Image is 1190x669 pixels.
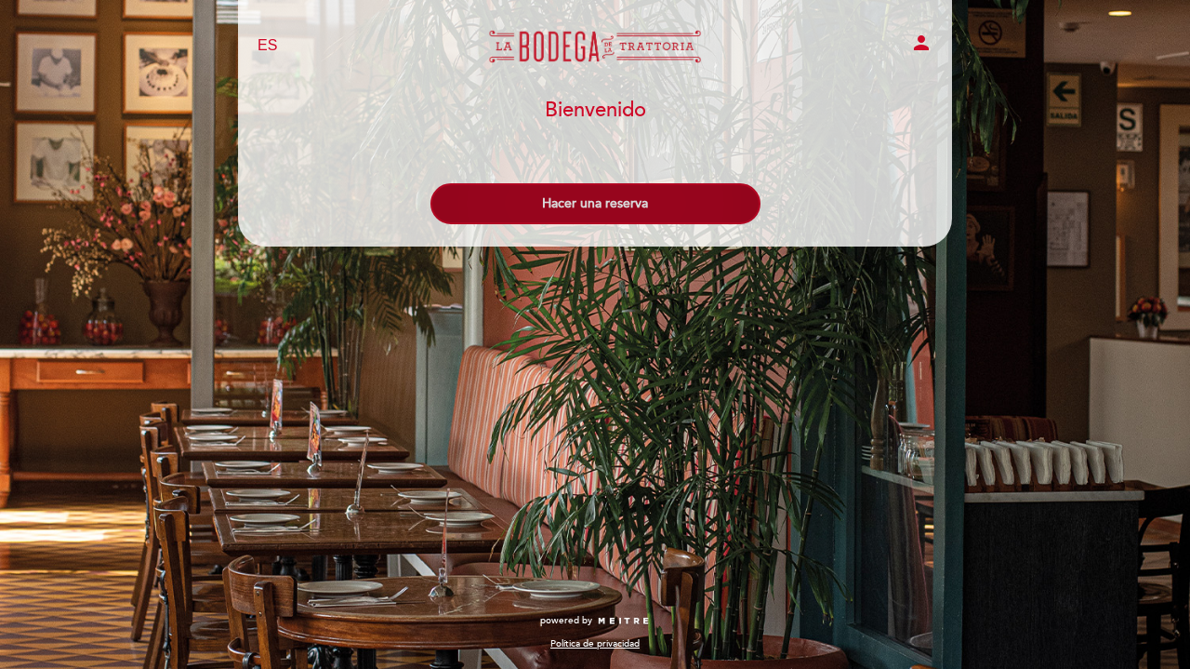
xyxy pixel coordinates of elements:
button: person [910,32,932,60]
button: Hacer una reserva [430,183,760,224]
img: MEITRE [597,617,650,626]
h1: Bienvenido [545,100,646,122]
i: person [910,32,932,54]
a: powered by [540,614,650,627]
span: powered by [540,614,592,627]
a: La Bodega de la Trattoria - Primavera [479,20,711,72]
a: Política de privacidad [550,637,640,650]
